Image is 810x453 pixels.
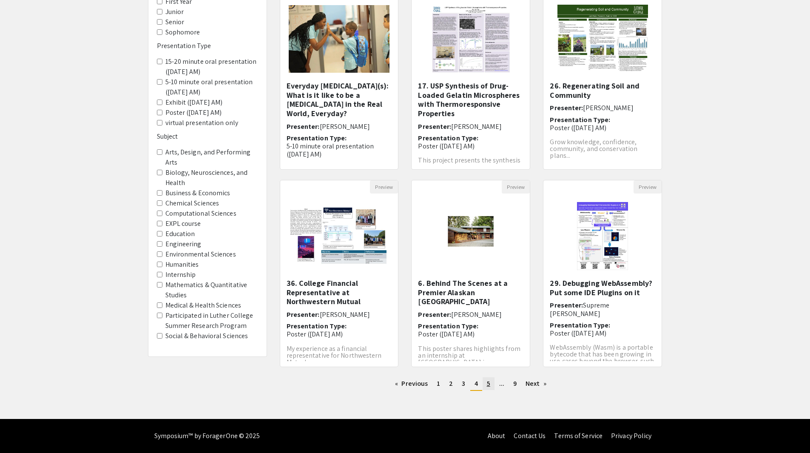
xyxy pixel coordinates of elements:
span: Presentation Type: [287,322,347,330]
span: 9 [513,379,517,388]
h5: Everyday [MEDICAL_DATA](s): What is it like to be a [MEDICAL_DATA] in the Real World, Everyday? [287,81,392,118]
a: Privacy Policy [611,431,651,440]
span: [PERSON_NAME] [320,310,370,319]
p: This poster shares highlights from an internship at [GEOGRAPHIC_DATA] in [GEOGRAPHIC_DATA], [US_S... [418,345,523,386]
p: My experience as a financial representative for Northwestern Mutual. [287,345,392,366]
h6: Presenter: [287,311,392,319]
p: Poster ([DATE] AM) [287,330,392,338]
h6: Presenter: [418,123,523,131]
span: Presentation Type: [550,115,610,124]
label: Social & Behavioral Sciences [165,331,248,341]
span: [PERSON_NAME] [320,122,370,131]
div: Open Presentation <p class="ql-align-center">6. Behind The Scenes at a Premier Alaskan Fishing Lo... [411,180,530,367]
span: 5 [487,379,490,388]
h5: 6. Behind The Scenes at a Premier Alaskan [GEOGRAPHIC_DATA] [418,279,523,306]
span: [PERSON_NAME] [451,122,501,131]
label: Education [165,229,195,239]
label: Exhibit ([DATE] AM) [165,97,223,108]
ul: Pagination [280,377,662,391]
label: Biology, Neurosciences, and Health [165,168,258,188]
label: Business & Economics [165,188,230,198]
span: Grow knowledge, confidence, community, and conservation plans... [550,137,637,160]
a: Next page [521,377,551,390]
p: This project presents the synthesis of thermo-responsive gelatin/NIPAAm microspheres using ultras... [418,157,523,191]
button: Preview [634,180,662,194]
span: 1 [437,379,440,388]
label: Environmental Sciences [165,249,236,259]
label: virtual presentation only [165,118,239,128]
h5: 36. College Financial Representative at Northwestern Mutual [287,279,392,306]
h6: Presenter: [550,301,655,317]
a: Previous page [391,377,432,390]
div: Open Presentation <p>29. Debugging WebAssembly? Put some IDE Plugins on it</p> [543,180,662,367]
div: Open Presentation <p>36. College Financial Representative at Northwestern Mutual</p> [280,180,399,367]
label: 15-20 minute oral presentation ([DATE] AM) [165,57,258,77]
label: Humanities [165,259,199,270]
span: Presentation Type: [418,322,478,330]
span: 2 [449,379,453,388]
a: About [488,431,506,440]
h6: Presenter: [287,123,392,131]
label: Computational Sciences [165,208,236,219]
label: Internship [165,270,196,280]
img: <p class="ql-align-center">6. Behind The Scenes at a Premier Alaskan Fishing Lodge</p> [436,194,506,279]
span: Presentation Type: [550,321,610,330]
label: Senior [165,17,185,27]
span: [PERSON_NAME] [451,310,501,319]
label: 5-10 minute oral presentation ([DATE] AM) [165,77,258,97]
iframe: Chat [6,415,36,447]
h6: Presentation Type [157,42,258,50]
span: Supreme [PERSON_NAME] [550,301,609,318]
span: ... [499,379,504,388]
h5: 26. Regenerating Soil and Community [550,81,655,100]
p: Poster ([DATE] AM) [418,142,523,150]
span: 4 [475,379,478,388]
label: Chemical Sciences [165,198,219,208]
p: Poster ([DATE] AM) [550,124,655,132]
span: Presentation Type: [418,134,478,142]
label: Sophomore [165,27,200,37]
p: 5-10 minute oral presentation ([DATE] AM) [287,142,392,158]
label: Mathematics & Quantitative Studies [165,280,258,300]
img: <p>29. Debugging WebAssembly? Put some IDE Plugins on it</p> [568,194,637,279]
span: Presentation Type: [287,134,347,142]
label: Medical & Health Sciences [165,300,242,311]
label: Participated in Luther College Summer Research Program [165,311,258,331]
button: Preview [502,180,530,194]
a: Contact Us [514,431,546,440]
p: Poster ([DATE] AM) [418,330,523,338]
h6: Presenter: [418,311,523,319]
div: Symposium™ by ForagerOne © 2025 [154,419,260,453]
span: 3 [462,379,465,388]
p: Poster ([DATE] AM) [550,329,655,337]
p: WebAssembly (Wasm) is a portable bytecode that has been growing in use-cases beyond the browser, ... [550,344,655,371]
h6: Presenter: [550,104,655,112]
h5: 17. USP Synthesis of Drug-Loaded Gelatin Microspheres with Thermoresponsive Properties [418,81,523,118]
label: Poster ([DATE] AM) [165,108,222,118]
label: Engineering [165,239,202,249]
span: [PERSON_NAME] [583,103,633,112]
h5: 29. Debugging WebAssembly? Put some IDE Plugins on it [550,279,655,297]
a: Terms of Service [554,431,603,440]
label: Arts, Design, and Performing Arts [165,147,258,168]
h6: Subject [157,132,258,140]
img: <p>36. College Financial Representative at Northwestern Mutual</p> [280,199,398,273]
button: Preview [370,180,398,194]
label: EXPL course [165,219,201,229]
label: Junior [165,7,184,17]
